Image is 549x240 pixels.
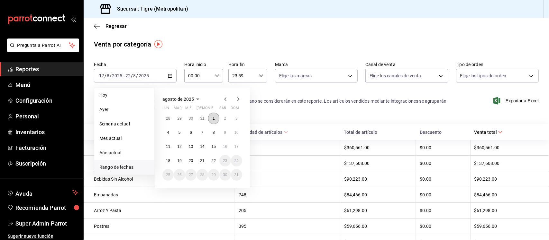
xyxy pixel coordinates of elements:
button: 30 de julio de 2025 [185,113,197,124]
span: Super Admin Parrot [15,219,78,228]
button: 28 de agosto de 2025 [197,169,208,181]
div: $0.00 [420,145,466,150]
abbr: martes [174,106,181,113]
span: Elige los canales de venta [370,73,421,79]
label: Hora fin [228,63,267,67]
input: -- [106,73,110,78]
button: 7 de agosto de 2025 [197,127,208,138]
abbr: 13 de agosto de 2025 [189,144,193,149]
button: 29 de agosto de 2025 [208,169,219,181]
abbr: 3 de agosto de 2025 [235,116,238,121]
span: Regresar [105,23,127,29]
abbr: 9 de agosto de 2025 [224,130,226,135]
abbr: miércoles [185,106,191,113]
div: $137,608.00 [344,161,412,166]
button: 31 de agosto de 2025 [231,169,242,181]
abbr: 30 de julio de 2025 [189,116,193,121]
div: $0.00 [420,161,466,166]
span: - [123,73,124,78]
span: / [131,73,133,78]
span: / [110,73,112,78]
button: 16 de agosto de 2025 [219,141,231,152]
input: -- [99,73,105,78]
button: 9 de agosto de 2025 [219,127,231,138]
abbr: 17 de agosto de 2025 [234,144,239,149]
div: $0.00 [420,176,466,182]
span: Pregunta a Parrot AI [17,42,69,49]
abbr: 21 de agosto de 2025 [200,159,204,163]
button: 14 de agosto de 2025 [197,141,208,152]
abbr: 7 de agosto de 2025 [201,130,204,135]
button: 27 de agosto de 2025 [185,169,197,181]
div: 748 [239,192,336,197]
div: $59,656.00 [474,224,539,229]
span: / [105,73,106,78]
abbr: jueves [197,106,234,113]
button: 22 de agosto de 2025 [208,155,219,167]
button: 11 de agosto de 2025 [162,141,174,152]
div: $360,561.00 [344,145,412,150]
span: Reportes [15,65,78,73]
button: 6 de agosto de 2025 [185,127,197,138]
p: Nota [94,90,448,98]
abbr: 16 de agosto de 2025 [223,144,227,149]
abbr: 30 de agosto de 2025 [223,173,227,177]
div: 205 [239,208,336,213]
button: 1 de agosto de 2025 [208,113,219,124]
button: 12 de agosto de 2025 [174,141,185,152]
button: 10 de agosto de 2025 [231,127,242,138]
div: Postres [94,224,231,229]
label: Marca [275,63,358,67]
abbr: 28 de agosto de 2025 [200,173,204,177]
button: 4 de agosto de 2025 [162,127,174,138]
div: $61,298.00 [344,208,412,213]
div: Los artículos listados no incluyen . Aquellos no se considerarán en este reporte. Los artículos v... [94,98,448,111]
button: 17 de agosto de 2025 [231,141,242,152]
button: 25 de agosto de 2025 [162,169,174,181]
span: Venta total [474,130,503,135]
abbr: sábado [219,106,226,113]
abbr: 18 de agosto de 2025 [166,159,170,163]
span: Hoy [99,92,149,99]
abbr: 5 de agosto de 2025 [178,130,181,135]
div: Bebidas Sin Alcohol [94,176,231,182]
abbr: viernes [208,106,213,113]
span: Elige las marcas [279,73,312,79]
input: ---- [112,73,123,78]
div: 511 [239,145,336,150]
button: 31 de julio de 2025 [197,113,208,124]
button: 2 de agosto de 2025 [219,113,231,124]
button: 3 de agosto de 2025 [231,113,242,124]
span: Menú [15,81,78,89]
div: $90,223.00 [344,176,412,182]
button: agosto de 2025 [162,95,202,103]
abbr: 14 de agosto de 2025 [200,144,204,149]
abbr: 11 de agosto de 2025 [166,144,170,149]
button: 15 de agosto de 2025 [208,141,219,152]
div: $84,466.00 [474,192,539,197]
label: Canal de venta [365,63,448,67]
span: Configuración [15,96,78,105]
abbr: 15 de agosto de 2025 [212,144,216,149]
abbr: 23 de agosto de 2025 [223,159,227,163]
div: $59,656.00 [344,224,412,229]
h3: Sucursal: Tigre (Metropolitan) [112,5,188,13]
label: Hora inicio [184,63,223,67]
abbr: 27 de agosto de 2025 [189,173,193,177]
span: Semana actual [99,121,149,127]
abbr: 31 de agosto de 2025 [234,173,239,177]
button: 20 de agosto de 2025 [185,155,197,167]
span: Rango de fechas [99,164,149,171]
abbr: 31 de julio de 2025 [200,116,204,121]
span: Suscripción [15,159,78,168]
abbr: 26 de agosto de 2025 [177,173,181,177]
img: Tooltip marker [154,40,162,48]
button: 30 de agosto de 2025 [219,169,231,181]
span: Personal [15,112,78,121]
button: 24 de agosto de 2025 [231,155,242,167]
abbr: 29 de agosto de 2025 [212,173,216,177]
button: 5 de agosto de 2025 [174,127,185,138]
span: Facturación [15,143,78,152]
a: Pregunta a Parrot AI [5,47,79,53]
span: Exportar a Excel [495,97,539,105]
